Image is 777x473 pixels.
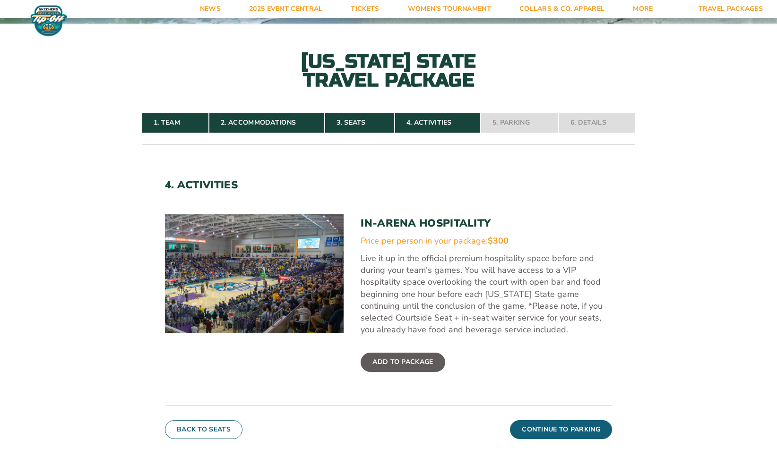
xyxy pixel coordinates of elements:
button: Continue To Parking [510,420,612,439]
label: Add To Package [361,353,445,372]
p: Live it up in the official premium hospitality space before and during your team's games. You wil... [361,253,612,336]
div: Price per person in your package: [361,235,612,247]
h2: 4. Activities [165,179,612,191]
img: In-Arena Hospitality [165,214,344,333]
h2: [US_STATE] State Travel Package [285,52,492,90]
button: Back To Seats [165,420,242,439]
a: 2. Accommodations [209,112,325,133]
a: 1. Team [142,112,209,133]
img: Fort Myers Tip-Off [28,5,69,37]
span: $300 [488,235,509,246]
h3: In-Arena Hospitality [361,217,612,229]
a: 3. Seats [325,112,394,133]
